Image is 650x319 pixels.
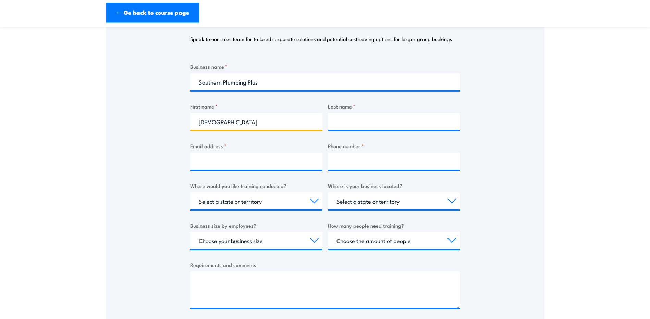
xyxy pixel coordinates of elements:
[190,142,322,150] label: Email address
[106,3,199,23] a: ← Go back to course page
[328,182,460,190] label: Where is your business located?
[190,261,460,269] label: Requirements and comments
[328,221,460,229] label: How many people need training?
[190,63,460,71] label: Business name
[190,36,452,42] p: Speak to our sales team for tailored corporate solutions and potential cost-saving options for la...
[190,221,322,229] label: Business size by employees?
[328,102,460,110] label: Last name
[328,142,460,150] label: Phone number
[190,102,322,110] label: First name
[190,182,322,190] label: Where would you like training conducted?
